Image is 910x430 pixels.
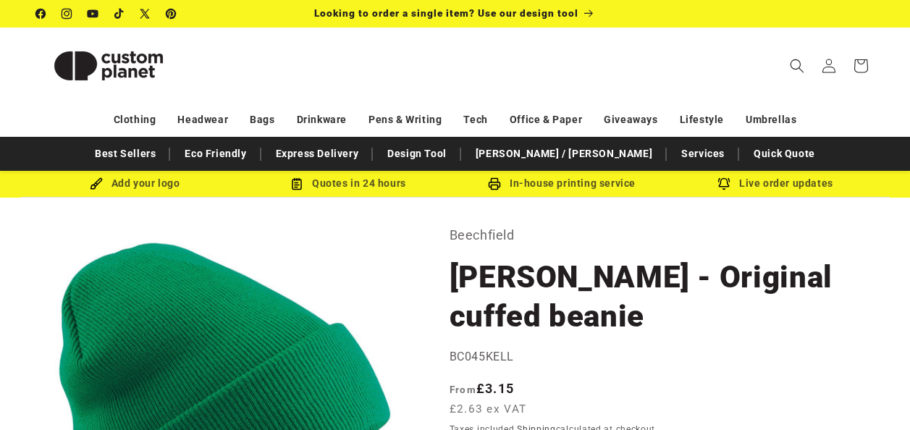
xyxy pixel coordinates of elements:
span: From [450,384,476,395]
div: Add your logo [28,174,242,193]
span: Looking to order a single item? Use our design tool [314,7,578,19]
a: Quick Quote [746,141,822,166]
a: Headwear [177,107,228,132]
a: Office & Paper [510,107,582,132]
a: Drinkware [297,107,347,132]
a: Best Sellers [88,141,163,166]
a: Design Tool [380,141,454,166]
a: Umbrellas [746,107,796,132]
a: Express Delivery [269,141,366,166]
a: Giveaways [604,107,657,132]
span: BC045KELL [450,350,514,363]
h1: [PERSON_NAME] - Original cuffed beanie [450,258,874,336]
a: Bags [250,107,274,132]
img: In-house printing [488,177,501,190]
img: Brush Icon [90,177,103,190]
a: Clothing [114,107,156,132]
div: In-house printing service [455,174,669,193]
img: Order updates [717,177,730,190]
div: Live order updates [669,174,882,193]
p: Beechfield [450,224,874,247]
strong: £3.15 [450,381,515,396]
img: Custom Planet [36,33,181,98]
a: Custom Planet [31,28,187,104]
span: £2.63 ex VAT [450,401,527,418]
img: Order Updates Icon [290,177,303,190]
summary: Search [781,50,813,82]
div: Quotes in 24 hours [242,174,455,193]
a: Tech [463,107,487,132]
a: Pens & Writing [368,107,442,132]
a: Lifestyle [680,107,724,132]
a: Services [674,141,732,166]
a: [PERSON_NAME] / [PERSON_NAME] [468,141,660,166]
a: Eco Friendly [177,141,253,166]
